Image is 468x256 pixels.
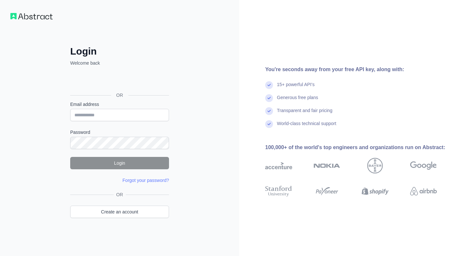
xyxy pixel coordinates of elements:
img: check mark [265,94,273,102]
img: nokia [314,158,341,173]
div: Generous free plans [277,94,318,107]
img: Workflow [10,13,53,19]
label: Email address [70,101,169,108]
label: Password [70,129,169,135]
span: OR [114,191,126,198]
div: World-class technical support [277,120,336,133]
a: Create an account [70,206,169,218]
img: check mark [265,120,273,128]
div: You're seconds away from your free API key, along with: [265,66,458,73]
img: check mark [265,107,273,115]
img: bayer [367,158,383,173]
span: OR [111,92,128,98]
div: 15+ powerful API's [277,81,315,94]
img: accenture [265,158,292,173]
img: stanford university [265,185,292,198]
button: Login [70,157,169,169]
img: shopify [362,185,389,198]
img: check mark [265,81,273,89]
a: Forgot your password? [123,178,169,183]
iframe: Sign in with Google Button [67,73,171,88]
img: google [410,158,437,173]
div: Transparent and fair pricing [277,107,332,120]
img: airbnb [410,185,437,198]
div: 100,000+ of the world's top engineers and organizations run on Abstract: [265,144,458,151]
img: payoneer [314,185,341,198]
h2: Login [70,45,169,57]
p: Welcome back [70,60,169,66]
